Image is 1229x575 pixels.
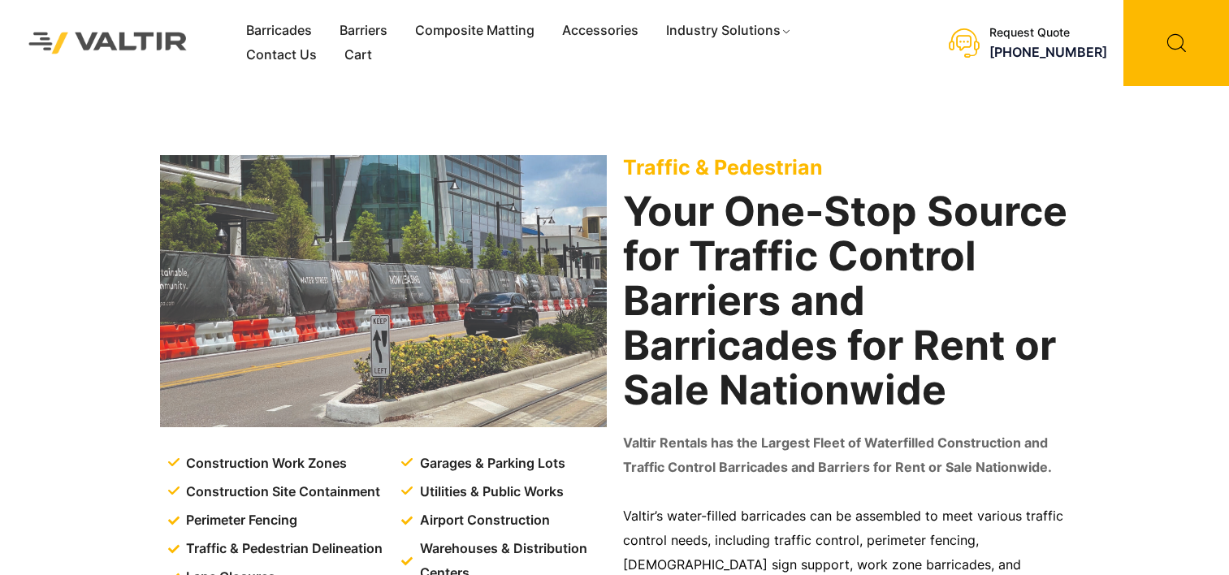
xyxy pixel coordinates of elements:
a: Barriers [326,19,401,43]
p: Valtir Rentals has the Largest Fleet of Waterfilled Construction and Traffic Control Barricades a... [623,431,1070,480]
a: Barricades [232,19,326,43]
span: Construction Work Zones [182,452,347,476]
a: Accessories [548,19,652,43]
span: Traffic & Pedestrian Delineation [182,537,383,561]
a: [PHONE_NUMBER] [989,44,1107,60]
img: Valtir Rentals [12,15,204,70]
p: Traffic & Pedestrian [623,155,1070,179]
span: Construction Site Containment [182,480,380,504]
span: Perimeter Fencing [182,508,297,533]
span: Garages & Parking Lots [416,452,565,476]
a: Contact Us [232,43,331,67]
span: Airport Construction [416,508,550,533]
span: Utilities & Public Works [416,480,564,504]
h2: Your One-Stop Source for Traffic Control Barriers and Barricades for Rent or Sale Nationwide [623,189,1070,413]
a: Industry Solutions [652,19,806,43]
a: Composite Matting [401,19,548,43]
a: Cart [331,43,386,67]
div: Request Quote [989,26,1107,40]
